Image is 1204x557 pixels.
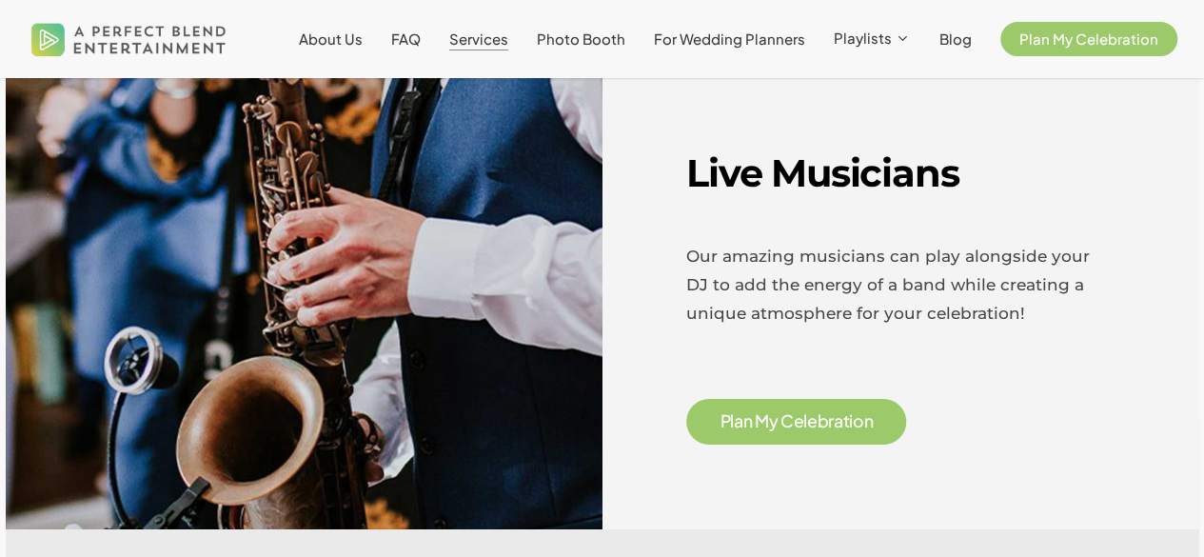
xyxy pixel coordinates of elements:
[391,31,421,47] a: FAQ
[730,413,734,430] span: l
[834,29,892,47] span: Playlists
[768,413,778,430] span: y
[537,31,625,47] a: Photo Booth
[27,8,231,70] img: A Perfect Blend Entertainment
[299,31,363,47] a: About Us
[817,413,828,430] span: b
[803,413,807,430] span: l
[654,31,805,47] a: For Wedding Planners
[720,412,872,430] a: Plan My Celebration
[734,413,743,430] span: a
[863,413,873,430] span: n
[939,31,972,47] a: Blog
[780,413,794,430] span: C
[720,413,730,430] span: P
[449,30,508,48] span: Services
[742,413,752,430] span: n
[654,30,805,48] span: For Wedding Planners
[537,30,625,48] span: Photo Booth
[299,30,363,48] span: About Us
[849,413,853,430] span: i
[807,413,818,430] span: e
[1019,30,1158,48] span: Plan My Celebration
[828,413,834,430] span: r
[853,413,864,430] span: o
[686,247,1090,323] span: Our amazing musicians can play alongside your DJ to add the energy of a band while creating a uni...
[939,30,972,48] span: Blog
[391,30,421,48] span: FAQ
[755,413,769,430] span: M
[449,31,508,47] a: Services
[793,413,803,430] span: e
[1000,31,1177,47] a: Plan My Celebration
[842,413,849,430] span: t
[686,149,1115,197] h2: Live Musicians
[834,30,911,48] a: Playlists
[834,413,843,430] span: a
